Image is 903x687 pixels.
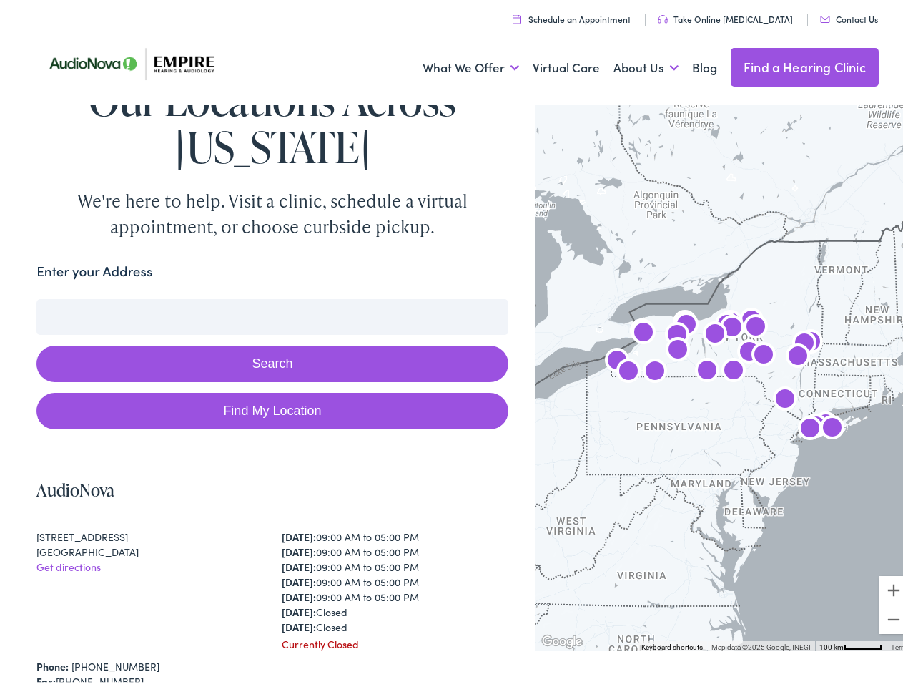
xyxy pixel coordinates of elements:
strong: Phone: [36,655,69,669]
h1: Our Locations Across [US_STATE] [36,72,508,166]
strong: [DATE]: [282,540,316,555]
div: AudioNova [710,305,744,339]
div: AudioNova [625,311,659,346]
strong: [DATE]: [282,555,316,570]
a: AudioNova [36,474,114,497]
div: AudioNova [799,406,833,441]
div: [PHONE_NUMBER] [36,670,508,685]
img: utility icon [820,11,830,19]
div: AudioNova [739,307,773,341]
strong: Fax: [36,670,56,684]
div: AudioNova [715,308,749,342]
a: What We Offer [423,37,519,90]
div: AudioNova [734,301,769,335]
strong: [DATE]: [282,570,316,585]
div: AudioNova [809,404,843,439]
a: Contact Us [820,9,878,21]
a: Find a Hearing Clinic [731,44,879,82]
a: Get directions [36,555,101,570]
div: [GEOGRAPHIC_DATA] [36,540,263,555]
strong: [DATE]: [282,600,316,615]
img: utility icon [513,10,521,19]
div: AudioNova [626,313,661,347]
div: AudioNova [794,322,828,356]
div: AudioNova [781,336,815,371]
div: Empire Hearing &#038; Audiology by AudioNova [690,351,724,385]
span: 100 km [819,639,844,647]
div: AudioNova [732,332,766,366]
button: Keyboard shortcuts [641,638,703,648]
div: AudioNova [600,341,634,375]
a: Open this area in Google Maps (opens a new window) [538,628,586,647]
div: Empire Hearing &#038; Audiology by AudioNova [714,303,748,337]
button: Map Scale: 100 km per 50 pixels [815,637,887,647]
strong: [DATE]: [282,615,316,630]
label: Enter your Address [36,257,152,278]
a: Find My Location [36,389,508,425]
div: AudioNova [660,315,694,349]
img: Google [538,628,586,647]
a: Schedule an Appointment [513,9,631,21]
div: [STREET_ADDRESS] [36,525,263,540]
input: Enter your address or zip code [36,295,508,331]
a: About Us [613,37,679,90]
button: Search [36,341,508,378]
strong: [DATE]: [282,525,316,540]
div: Empire Hearing &#038; Audiology by AudioNova [815,408,849,442]
strong: [DATE]: [282,585,316,600]
a: [PHONE_NUMBER] [71,655,159,669]
div: AudioNova [669,305,704,339]
a: Take Online [MEDICAL_DATA] [658,9,793,21]
div: AudioNova [698,314,732,349]
div: AudioNova [787,323,821,358]
div: AudioNova [768,379,802,414]
div: AudioNova [746,335,781,369]
div: AudioNova [668,303,702,337]
span: Map data ©2025 Google, INEGI [711,639,811,647]
a: Virtual Care [533,37,600,90]
div: AudioNova [716,351,751,385]
div: AudioNova [793,409,827,443]
a: Blog [692,37,717,90]
div: We're here to help. Visit a clinic, schedule a virtual appointment, or choose curbside pickup. [44,184,501,235]
div: AudioNova [661,330,695,364]
img: utility icon [658,11,668,19]
div: Currently Closed [282,633,508,648]
div: 09:00 AM to 05:00 PM 09:00 AM to 05:00 PM 09:00 AM to 05:00 PM 09:00 AM to 05:00 PM 09:00 AM to 0... [282,525,508,630]
div: AudioNova [638,351,672,386]
div: AudioNova [611,351,646,386]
